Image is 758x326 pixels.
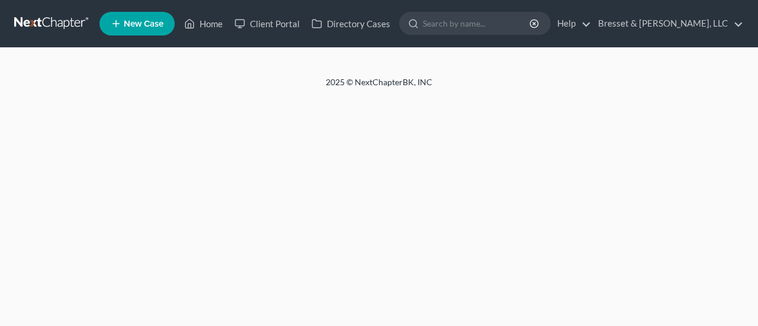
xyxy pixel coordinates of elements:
[551,13,591,34] a: Help
[592,13,743,34] a: Bresset & [PERSON_NAME], LLC
[306,13,396,34] a: Directory Cases
[423,12,531,34] input: Search by name...
[229,13,306,34] a: Client Portal
[41,76,717,98] div: 2025 © NextChapterBK, INC
[124,20,163,28] span: New Case
[178,13,229,34] a: Home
